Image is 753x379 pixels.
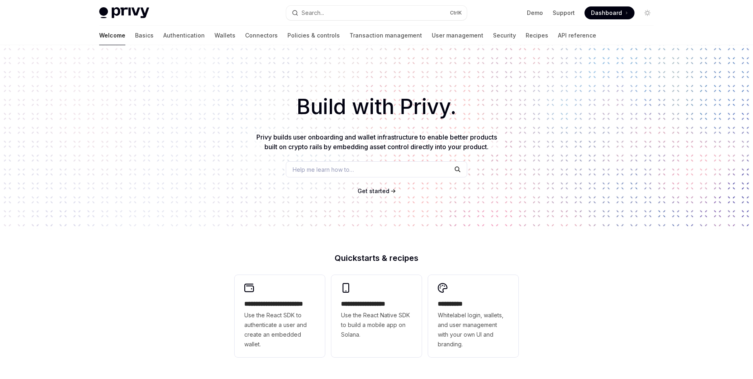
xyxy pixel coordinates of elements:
a: **** **** **** ***Use the React Native SDK to build a mobile app on Solana. [331,275,422,357]
a: **** *****Whitelabel login, wallets, and user management with your own UI and branding. [428,275,518,357]
a: Transaction management [349,26,422,45]
a: Get started [358,187,389,195]
span: Get started [358,187,389,194]
a: Support [553,9,575,17]
a: Welcome [99,26,125,45]
a: Basics [135,26,154,45]
a: User management [432,26,483,45]
h1: Build with Privy. [13,91,740,123]
span: Use the React SDK to authenticate a user and create an embedded wallet. [244,310,315,349]
span: Whitelabel login, wallets, and user management with your own UI and branding. [438,310,509,349]
img: light logo [99,7,149,19]
a: Dashboard [585,6,634,19]
div: Search... [302,8,324,18]
button: Toggle dark mode [641,6,654,19]
span: Dashboard [591,9,622,17]
a: API reference [558,26,596,45]
a: Wallets [214,26,235,45]
a: Authentication [163,26,205,45]
h2: Quickstarts & recipes [235,254,518,262]
button: Search...CtrlK [286,6,467,20]
span: Privy builds user onboarding and wallet infrastructure to enable better products built on crypto ... [256,133,497,151]
a: Security [493,26,516,45]
span: Help me learn how to… [293,165,354,174]
a: Recipes [526,26,548,45]
a: Policies & controls [287,26,340,45]
a: Demo [527,9,543,17]
a: Connectors [245,26,278,45]
span: Use the React Native SDK to build a mobile app on Solana. [341,310,412,339]
span: Ctrl K [450,10,462,16]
